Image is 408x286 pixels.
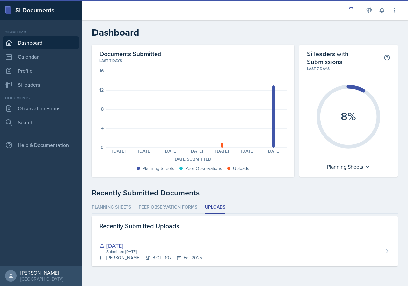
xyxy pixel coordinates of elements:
[20,276,63,282] div: [GEOGRAPHIC_DATA]
[101,107,104,111] div: 8
[99,241,202,250] div: [DATE]
[3,116,79,129] a: Search
[3,78,79,91] a: Si leaders
[183,149,209,153] div: [DATE]
[106,249,202,254] div: Submitted [DATE]
[142,165,174,172] div: Planning Sheets
[3,102,79,115] a: Observation Forms
[3,64,79,77] a: Profile
[158,149,184,153] div: [DATE]
[92,27,398,38] h2: Dashboard
[209,149,235,153] div: [DATE]
[307,66,390,71] div: Last 7 days
[92,216,398,236] div: Recently Submitted Uploads
[324,162,373,172] div: Planning Sheets
[3,50,79,63] a: Calendar
[3,29,79,35] div: Team lead
[99,50,287,58] h2: Documents Submitted
[92,187,398,199] div: Recently Submitted Documents
[139,201,197,214] li: Peer Observation Forms
[106,149,132,153] div: [DATE]
[101,126,104,130] div: 4
[92,201,131,214] li: Planning Sheets
[99,58,287,63] div: Last 7 days
[99,69,104,73] div: 16
[132,149,158,153] div: [DATE]
[99,156,287,163] div: Date Submitted
[3,139,79,151] div: Help & Documentation
[185,165,222,172] div: Peer Observations
[233,165,249,172] div: Uploads
[99,88,104,92] div: 12
[99,254,202,261] div: [PERSON_NAME] BIOL 1107 Fall 2025
[20,269,63,276] div: [PERSON_NAME]
[307,50,384,66] h2: Si leaders with Submissions
[341,107,356,124] text: 8%
[205,201,225,214] li: Uploads
[261,149,287,153] div: [DATE]
[3,36,79,49] a: Dashboard
[235,149,261,153] div: [DATE]
[3,95,79,101] div: Documents
[92,236,398,266] a: [DATE] Submitted [DATE] [PERSON_NAME]BIOL 1107Fall 2025
[101,145,104,150] div: 0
